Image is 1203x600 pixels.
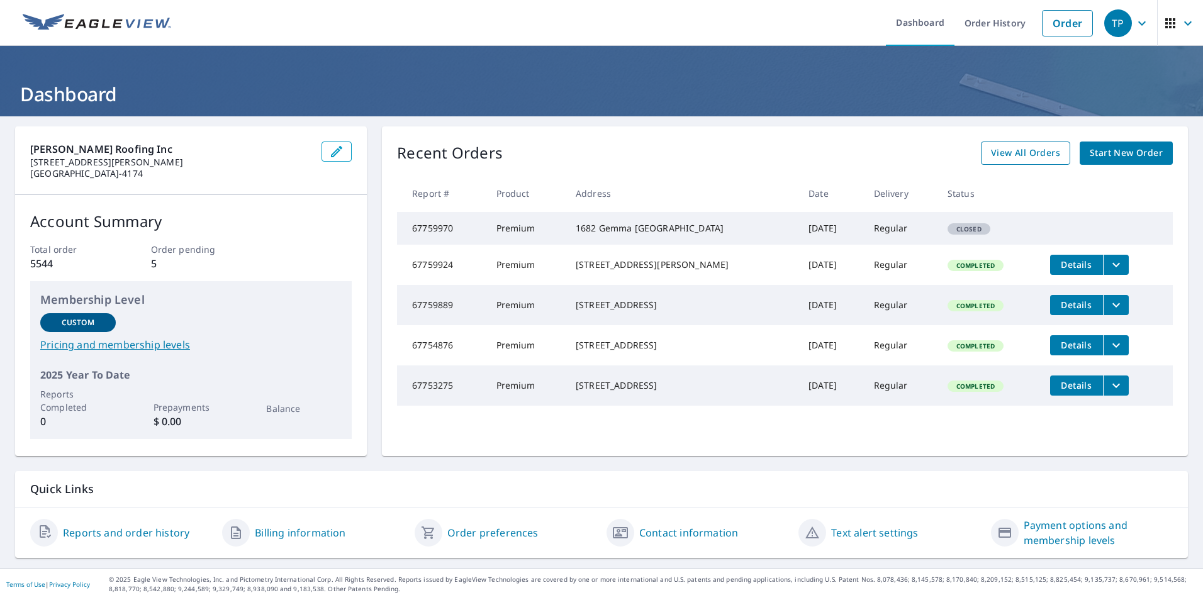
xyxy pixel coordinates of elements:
[486,175,566,212] th: Product
[151,243,232,256] p: Order pending
[1058,339,1095,351] span: Details
[40,367,342,382] p: 2025 Year To Date
[30,142,311,157] p: [PERSON_NAME] Roofing inc
[991,145,1060,161] span: View All Orders
[798,285,863,325] td: [DATE]
[981,142,1070,165] a: View All Orders
[1050,295,1103,315] button: detailsBtn-67759889
[949,225,989,233] span: Closed
[397,365,486,406] td: 67753275
[6,581,90,588] p: |
[1103,335,1129,355] button: filesDropdownBtn-67754876
[49,580,90,589] a: Privacy Policy
[486,325,566,365] td: Premium
[397,285,486,325] td: 67759889
[1103,375,1129,396] button: filesDropdownBtn-67753275
[40,291,342,308] p: Membership Level
[1058,258,1095,270] span: Details
[30,168,311,179] p: [GEOGRAPHIC_DATA]-4174
[23,14,171,33] img: EV Logo
[1050,375,1103,396] button: detailsBtn-67753275
[30,481,1173,497] p: Quick Links
[576,339,788,352] div: [STREET_ADDRESS]
[949,301,1002,310] span: Completed
[798,365,863,406] td: [DATE]
[30,210,352,233] p: Account Summary
[864,325,937,365] td: Regular
[30,157,311,168] p: [STREET_ADDRESS][PERSON_NAME]
[949,261,1002,270] span: Completed
[864,175,937,212] th: Delivery
[397,245,486,285] td: 67759924
[1104,9,1132,37] div: TP
[949,382,1002,391] span: Completed
[798,175,863,212] th: Date
[397,212,486,245] td: 67759970
[40,414,116,429] p: 0
[397,325,486,365] td: 67754876
[151,256,232,271] p: 5
[1103,295,1129,315] button: filesDropdownBtn-67759889
[864,285,937,325] td: Regular
[1058,379,1095,391] span: Details
[6,580,45,589] a: Terms of Use
[1080,142,1173,165] a: Start New Order
[40,337,342,352] a: Pricing and membership levels
[1058,299,1095,311] span: Details
[486,285,566,325] td: Premium
[864,245,937,285] td: Regular
[798,212,863,245] td: [DATE]
[154,401,229,414] p: Prepayments
[576,258,788,271] div: [STREET_ADDRESS][PERSON_NAME]
[566,175,798,212] th: Address
[62,317,94,328] p: Custom
[576,222,788,235] div: 1682 Gemma [GEOGRAPHIC_DATA]
[1103,255,1129,275] button: filesDropdownBtn-67759924
[255,525,345,540] a: Billing information
[1090,145,1163,161] span: Start New Order
[486,212,566,245] td: Premium
[798,245,863,285] td: [DATE]
[397,142,503,165] p: Recent Orders
[397,175,486,212] th: Report #
[63,525,189,540] a: Reports and order history
[949,342,1002,350] span: Completed
[15,81,1188,107] h1: Dashboard
[30,243,111,256] p: Total order
[447,525,539,540] a: Order preferences
[486,245,566,285] td: Premium
[576,379,788,392] div: [STREET_ADDRESS]
[109,575,1197,594] p: © 2025 Eagle View Technologies, Inc. and Pictometry International Corp. All Rights Reserved. Repo...
[1024,518,1173,548] a: Payment options and membership levels
[639,525,738,540] a: Contact information
[1042,10,1093,36] a: Order
[864,365,937,406] td: Regular
[1050,335,1103,355] button: detailsBtn-67754876
[937,175,1040,212] th: Status
[154,414,229,429] p: $ 0.00
[30,256,111,271] p: 5544
[576,299,788,311] div: [STREET_ADDRESS]
[486,365,566,406] td: Premium
[864,212,937,245] td: Regular
[1050,255,1103,275] button: detailsBtn-67759924
[831,525,918,540] a: Text alert settings
[40,387,116,414] p: Reports Completed
[266,402,342,415] p: Balance
[798,325,863,365] td: [DATE]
